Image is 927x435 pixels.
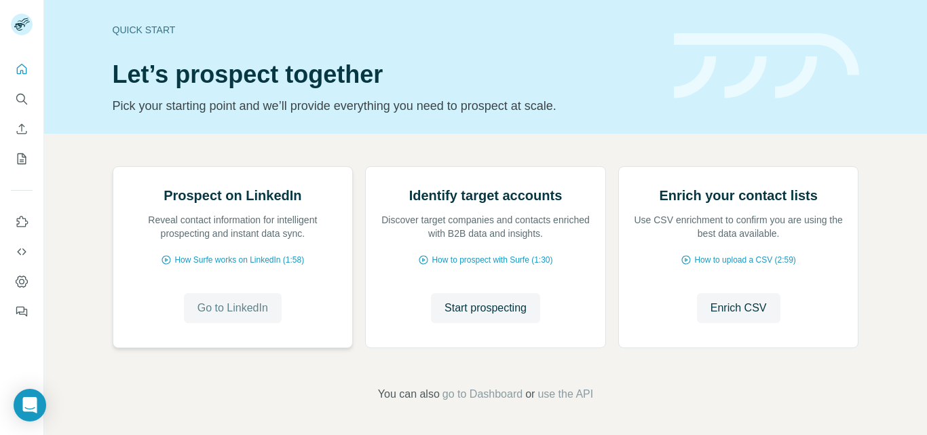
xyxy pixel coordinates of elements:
[184,293,282,323] button: Go to LinkedIn
[632,213,845,240] p: Use CSV enrichment to confirm you are using the best data available.
[525,386,535,402] span: or
[11,87,33,111] button: Search
[444,300,527,316] span: Start prospecting
[432,254,552,266] span: How to prospect with Surfe (1:30)
[127,213,339,240] p: Reveal contact information for intelligent prospecting and instant data sync.
[697,293,780,323] button: Enrich CSV
[11,210,33,234] button: Use Surfe on LinkedIn
[11,240,33,264] button: Use Surfe API
[409,186,563,205] h2: Identify target accounts
[11,117,33,141] button: Enrich CSV
[14,389,46,421] div: Open Intercom Messenger
[711,300,767,316] span: Enrich CSV
[11,299,33,324] button: Feedback
[694,254,795,266] span: How to upload a CSV (2:59)
[379,213,592,240] p: Discover target companies and contacts enriched with B2B data and insights.
[197,300,268,316] span: Go to LinkedIn
[113,23,658,37] div: Quick start
[113,96,658,115] p: Pick your starting point and we’ll provide everything you need to prospect at scale.
[164,186,301,205] h2: Prospect on LinkedIn
[113,61,658,88] h1: Let’s prospect together
[431,293,540,323] button: Start prospecting
[11,269,33,294] button: Dashboard
[174,254,304,266] span: How Surfe works on LinkedIn (1:58)
[378,386,440,402] span: You can also
[674,33,859,99] img: banner
[659,186,817,205] h2: Enrich your contact lists
[11,57,33,81] button: Quick start
[442,386,523,402] button: go to Dashboard
[11,147,33,171] button: My lists
[537,386,593,402] button: use the API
